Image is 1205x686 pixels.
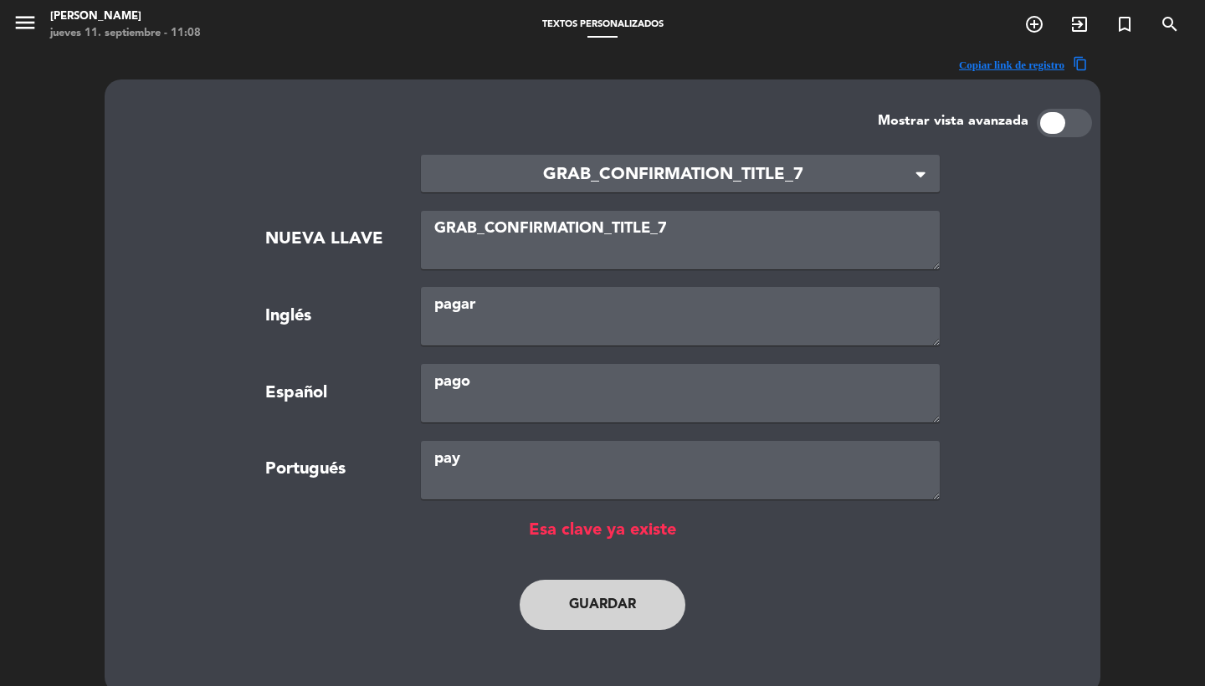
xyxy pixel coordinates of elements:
[434,161,913,189] span: GRAB_CONFIRMATION_TITLE_7
[253,456,408,484] div: Portugués
[1024,14,1044,34] i: add_circle_outline
[1115,14,1135,34] i: turned_in_not
[1160,14,1180,34] i: search
[1073,56,1088,74] span: content_copy
[13,10,38,41] button: menu
[50,8,201,25] div: [PERSON_NAME]
[520,580,685,630] button: Guardar
[13,10,38,35] i: menu
[149,517,1056,545] span: Esa clave ya existe
[1069,14,1090,34] i: exit_to_app
[253,226,408,253] div: NUEVA LLAVE
[534,20,672,29] span: Textos Personalizados
[959,56,1064,74] span: Copiar link de registro
[253,303,408,330] div: Inglés
[253,380,408,407] div: Español
[878,110,1028,139] span: Mostrar vista avanzada
[50,25,201,42] div: jueves 11. septiembre - 11:08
